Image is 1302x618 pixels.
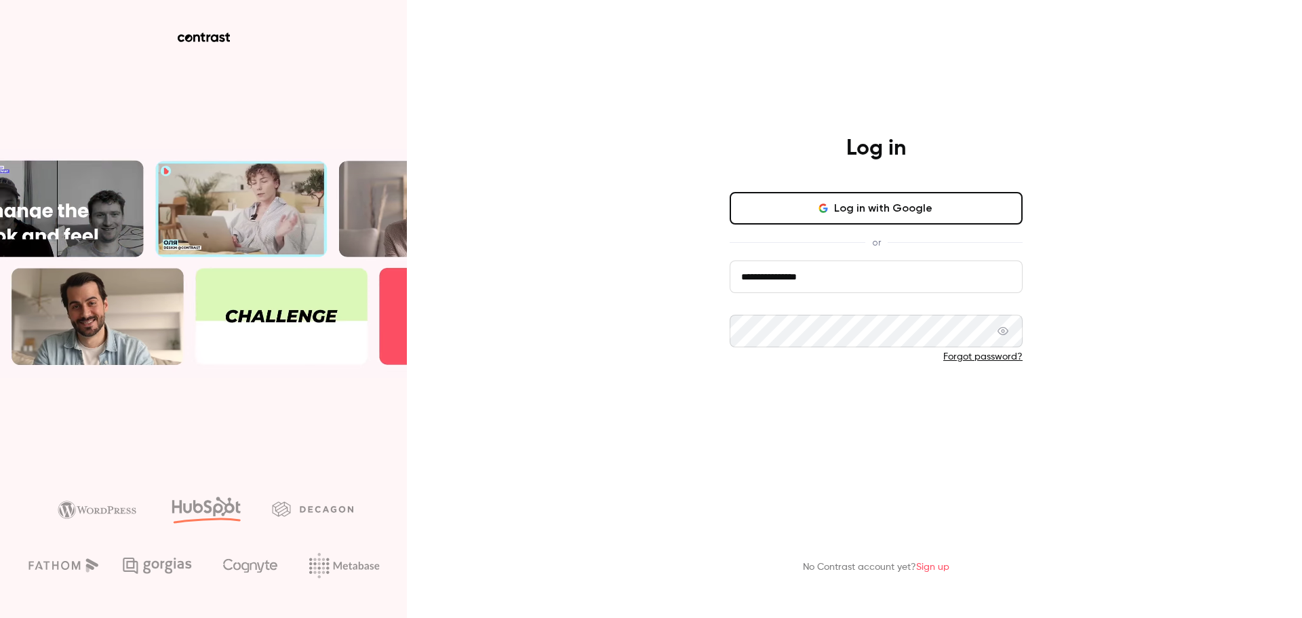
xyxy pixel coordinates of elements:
button: Log in [730,385,1023,418]
button: Log in with Google [730,192,1023,225]
a: Forgot password? [943,352,1023,362]
img: decagon [272,501,353,516]
span: or [865,235,888,250]
p: No Contrast account yet? [803,560,949,575]
a: Sign up [916,562,949,572]
h4: Log in [846,135,906,162]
